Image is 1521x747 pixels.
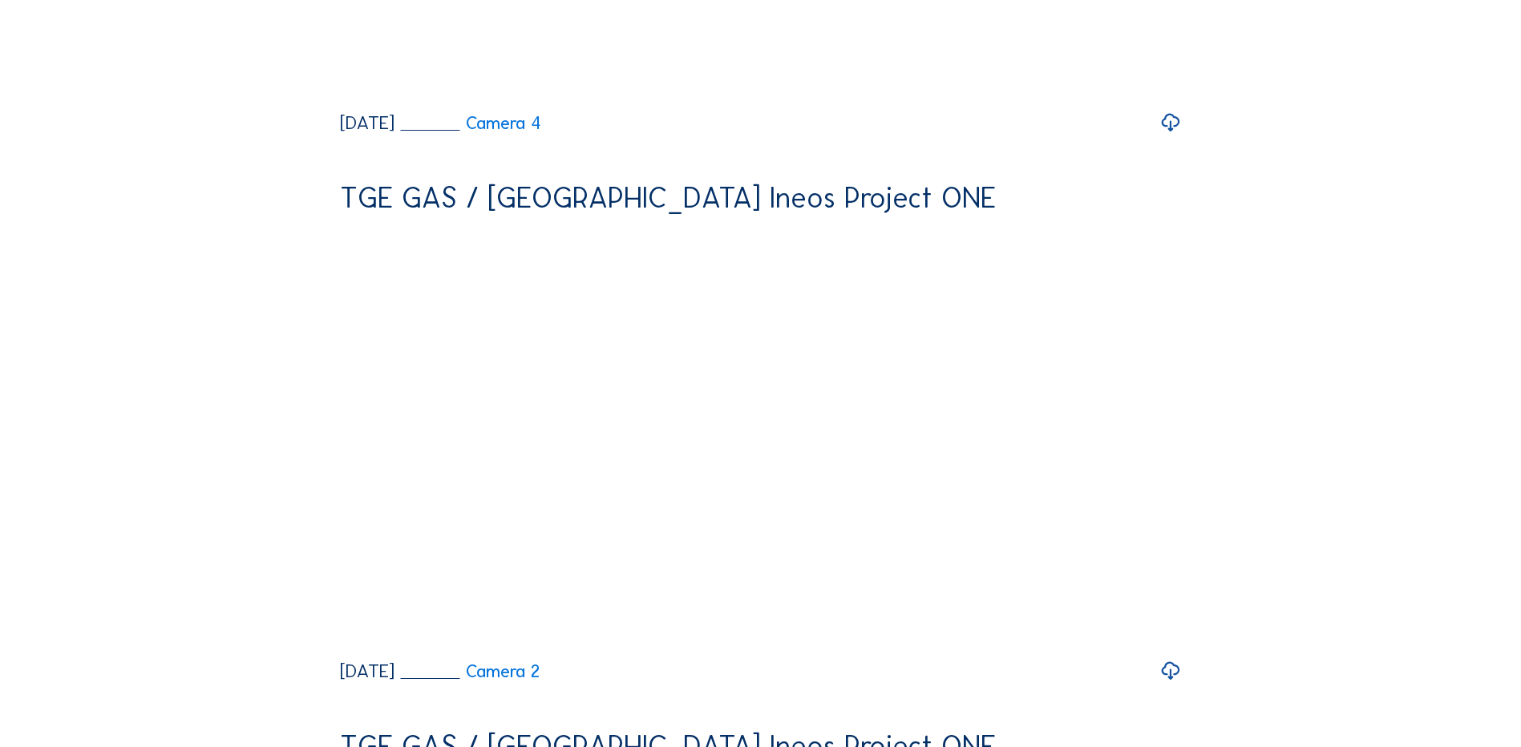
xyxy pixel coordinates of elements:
div: [DATE] [340,662,394,681]
div: [DATE] [340,114,394,133]
div: TGE GAS / [GEOGRAPHIC_DATA] Ineos Project ONE [340,184,996,212]
video: Your browser does not support the video tag. [340,226,1181,647]
a: Camera 2 [401,663,540,680]
a: Camera 4 [401,115,542,132]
